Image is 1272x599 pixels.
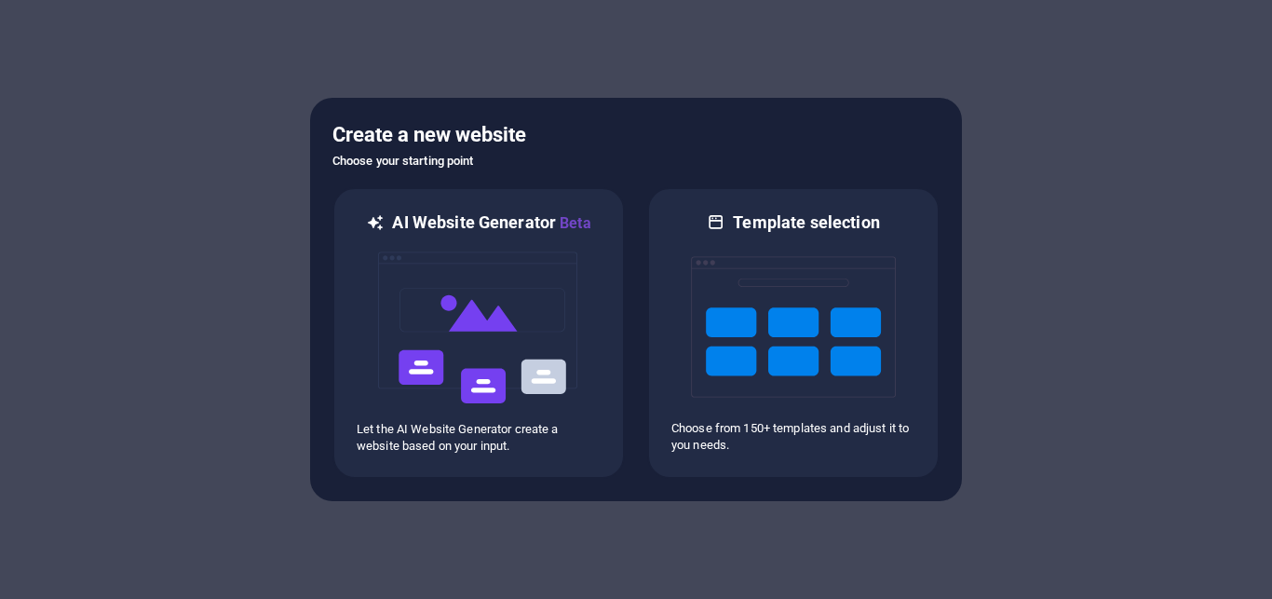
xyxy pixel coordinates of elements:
[556,214,591,232] span: Beta
[671,420,915,454] p: Choose from 150+ templates and adjust it to you needs.
[733,211,879,234] h6: Template selection
[332,187,625,479] div: AI Website GeneratorBetaaiLet the AI Website Generator create a website based on your input.
[357,421,601,455] p: Let the AI Website Generator create a website based on your input.
[392,211,590,235] h6: AI Website Generator
[332,120,940,150] h5: Create a new website
[332,150,940,172] h6: Choose your starting point
[376,235,581,421] img: ai
[647,187,940,479] div: Template selectionChoose from 150+ templates and adjust it to you needs.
